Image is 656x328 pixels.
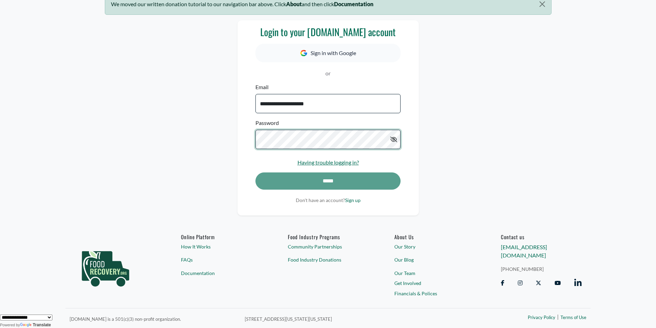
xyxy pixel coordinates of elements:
a: Our Team [394,269,475,277]
button: Sign in with Google [255,44,400,62]
h6: Food Industry Programs [288,234,369,240]
img: food_recovery_green_logo-76242d7a27de7ed26b67be613a865d9c9037ba317089b267e0515145e5e51427.png [74,234,137,299]
img: Google Translate [20,323,33,328]
a: Our Blog [394,256,475,263]
a: Sign up [345,197,361,203]
label: Email [255,83,269,91]
span: | [557,313,559,321]
a: Get Involved [394,279,475,287]
h6: Online Platform [181,234,262,240]
a: Documentation [181,269,262,277]
img: Google Icon [300,50,307,56]
label: Password [255,119,279,127]
b: About [286,1,302,7]
a: Food Industry Donations [288,256,369,263]
p: Don't have an account? [255,197,400,204]
a: Our Story [394,243,475,250]
a: Community Partnerships [288,243,369,250]
h6: Contact us [501,234,582,240]
a: FAQs [181,256,262,263]
a: How It Works [181,243,262,250]
a: [PHONE_NUMBER] [501,265,582,273]
a: About Us [394,234,475,240]
a: Translate [20,322,51,327]
b: Documentation [334,1,373,7]
a: [EMAIL_ADDRESS][DOMAIN_NAME] [501,244,547,258]
p: or [255,69,400,77]
a: Financials & Polices [394,290,475,297]
h3: Login to your [DOMAIN_NAME] account [255,26,400,38]
a: Having trouble logging in? [297,159,359,166]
